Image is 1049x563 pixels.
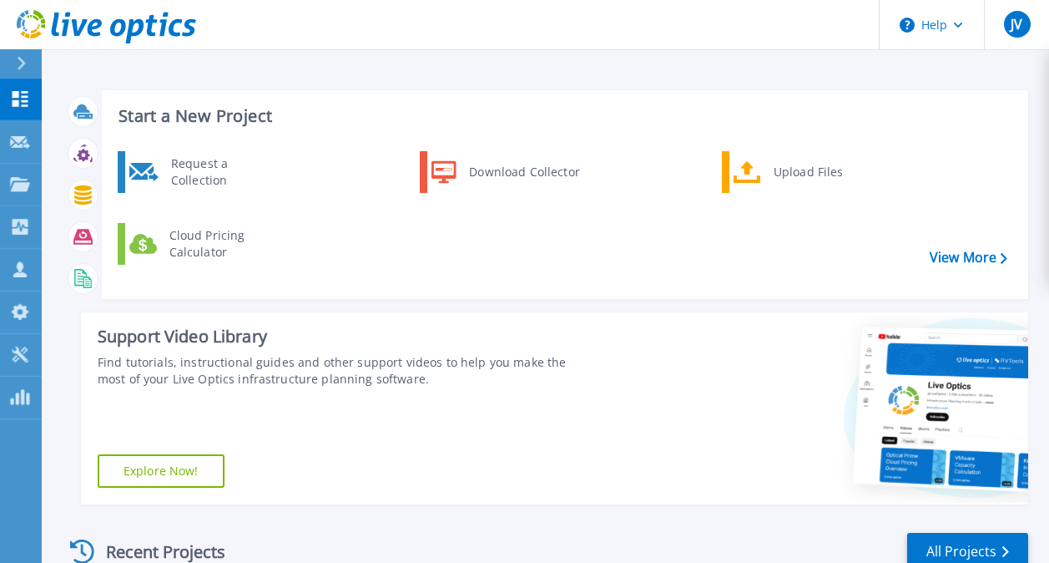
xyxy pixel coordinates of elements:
h3: Start a New Project [119,107,1006,125]
div: Support Video Library [98,326,590,347]
div: Request a Collection [163,155,285,189]
span: JV [1011,18,1022,31]
a: Cloud Pricing Calculator [118,223,289,265]
a: View More [930,250,1007,266]
div: Upload Files [765,155,889,189]
a: Download Collector [420,151,591,193]
div: Cloud Pricing Calculator [161,227,285,261]
a: Upload Files [722,151,893,193]
div: Download Collector [461,155,587,189]
a: Explore Now! [98,454,224,488]
div: Find tutorials, instructional guides and other support videos to help you make the most of your L... [98,354,590,388]
a: Request a Collection [118,151,289,193]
